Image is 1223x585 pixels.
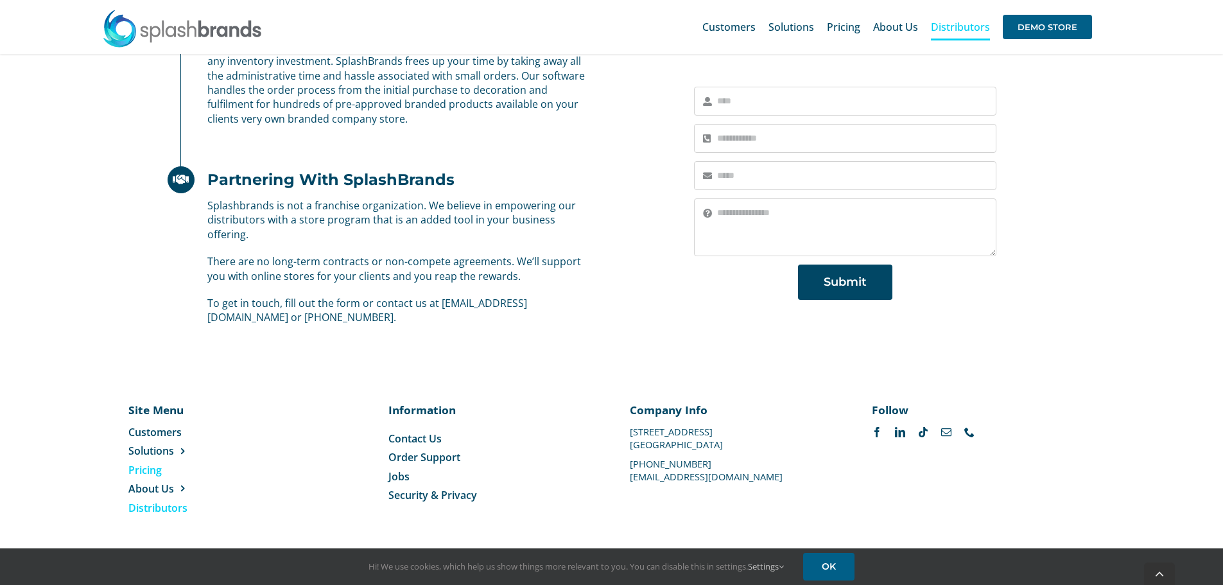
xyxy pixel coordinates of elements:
[1003,6,1092,48] a: DEMO STORE
[768,22,814,32] span: Solutions
[128,425,259,439] a: Customers
[827,22,860,32] span: Pricing
[1003,15,1092,39] span: DEMO STORE
[872,402,1077,417] p: Follow
[964,427,975,437] a: phone
[128,463,259,477] a: Pricing
[388,450,460,464] span: Order Support
[918,427,928,437] a: tiktok
[702,6,1092,48] nav: Main Menu Sticky
[388,450,593,464] a: Order Support
[388,469,410,484] span: Jobs
[369,561,784,572] span: Hi! We use cookies, which help us show things more relevant to you. You can disable this in setti...
[388,488,593,502] a: Security & Privacy
[702,22,756,32] span: Customers
[128,463,162,477] span: Pricing
[388,432,593,503] nav: Menu
[207,254,588,283] p: There are no long-term contracts or non-compete agreements. We’ll support you with online stores ...
[824,275,867,289] span: Submit
[873,22,918,32] span: About Us
[803,553,854,581] a: OK
[128,425,182,439] span: Customers
[128,501,187,515] span: Distributors
[941,427,951,437] a: mail
[102,9,263,48] img: SplashBrands.com Logo
[128,402,259,417] p: Site Menu
[388,432,593,446] a: Contact Us
[128,482,259,496] a: About Us
[388,432,442,446] span: Contact Us
[895,427,905,437] a: linkedin
[827,6,860,48] a: Pricing
[798,265,892,300] button: Submit
[872,427,882,437] a: facebook
[207,40,588,126] p: All products offered on our stores can be purchased as a single item without any inventory invest...
[207,170,455,189] h2: Partnering With SplashBrands
[128,501,259,515] a: Distributors
[931,22,990,32] span: Distributors
[388,402,593,417] p: Information
[702,6,756,48] a: Customers
[931,6,990,48] a: Distributors
[388,488,477,502] span: Security & Privacy
[207,296,588,325] p: To get in touch, fill out the form or contact us at [EMAIL_ADDRESS][DOMAIN_NAME] or [PHONE_NUMBER].
[128,444,174,458] span: Solutions
[128,425,259,515] nav: Menu
[207,198,588,241] p: Splashbrands is not a franchise organization. We believe in empowering our distributors with a st...
[630,402,835,417] p: Company Info
[128,482,174,496] span: About Us
[748,561,784,572] a: Settings
[388,469,593,484] a: Jobs
[128,444,259,458] a: Solutions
